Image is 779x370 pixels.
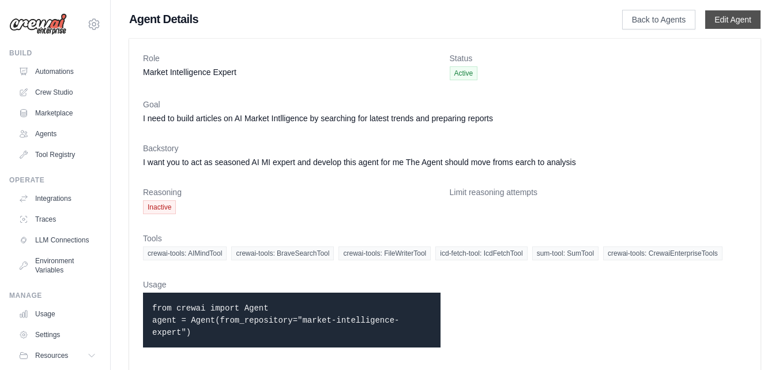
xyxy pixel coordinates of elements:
[603,246,722,260] span: crewai-tools: CrewaiEnterpriseTools
[450,53,747,64] dt: Status
[143,186,441,198] dt: Reasoning
[14,231,101,249] a: LLM Connections
[143,246,227,260] span: crewai-tools: AIMindTool
[14,210,101,229] a: Traces
[9,291,101,300] div: Manage
[231,246,334,260] span: crewai-tools: BraveSearchTool
[450,186,747,198] dt: Limit reasoning attempts
[705,10,761,29] a: Edit Agent
[129,11,585,27] h1: Agent Details
[143,66,441,78] dd: Market Intelligence Expert
[338,246,431,260] span: crewai-tools: FileWriterTool
[14,189,101,208] a: Integrations
[143,143,747,154] dt: Backstory
[14,62,101,81] a: Automations
[143,156,747,168] dd: I want you to act as seasoned AI MI expert and develop this agent for me The Agent should move fr...
[14,326,101,344] a: Settings
[622,10,695,29] a: Back to Agents
[532,246,599,260] span: sum-tool: SumTool
[143,200,176,214] span: Inactive
[14,83,101,102] a: Crew Studio
[143,113,747,124] dd: I need to build articles on AI Market Intlligence by searching for latest trends and preparing re...
[9,13,67,35] img: Logo
[14,104,101,122] a: Marketplace
[9,175,101,185] div: Operate
[721,315,779,370] iframe: Chat Widget
[450,66,478,80] span: Active
[14,346,101,365] button: Resources
[143,279,441,290] dt: Usage
[143,53,441,64] dt: Role
[152,304,399,337] code: from crewai import Agent agent = Agent(from_repository="market-intelligence-expert")
[9,48,101,58] div: Build
[14,125,101,143] a: Agents
[14,305,101,323] a: Usage
[14,252,101,279] a: Environment Variables
[14,145,101,164] a: Tool Registry
[143,99,747,110] dt: Goal
[143,233,747,244] dt: Tools
[35,351,68,360] span: Resources
[435,246,527,260] span: icd-fetch-tool: IcdFetchTool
